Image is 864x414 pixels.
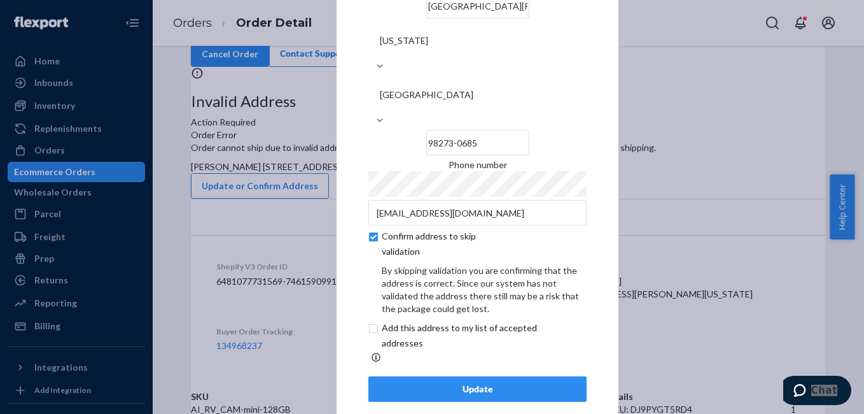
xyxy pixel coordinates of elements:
[368,200,587,225] input: Email (Only Required for International)
[368,376,587,402] button: Update
[380,89,473,101] div: [GEOGRAPHIC_DATA]
[379,383,576,396] div: Update
[382,264,587,315] div: By skipping validation you are confirming that the address is correct. Since our system has not v...
[783,376,851,408] iframe: Opens a widget where you can chat to one of our agents
[380,34,428,47] div: [US_STATE]
[379,82,380,108] input: [GEOGRAPHIC_DATA]
[449,159,507,170] span: Phone number
[379,28,380,54] input: [US_STATE]
[426,130,529,155] input: ZIP Code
